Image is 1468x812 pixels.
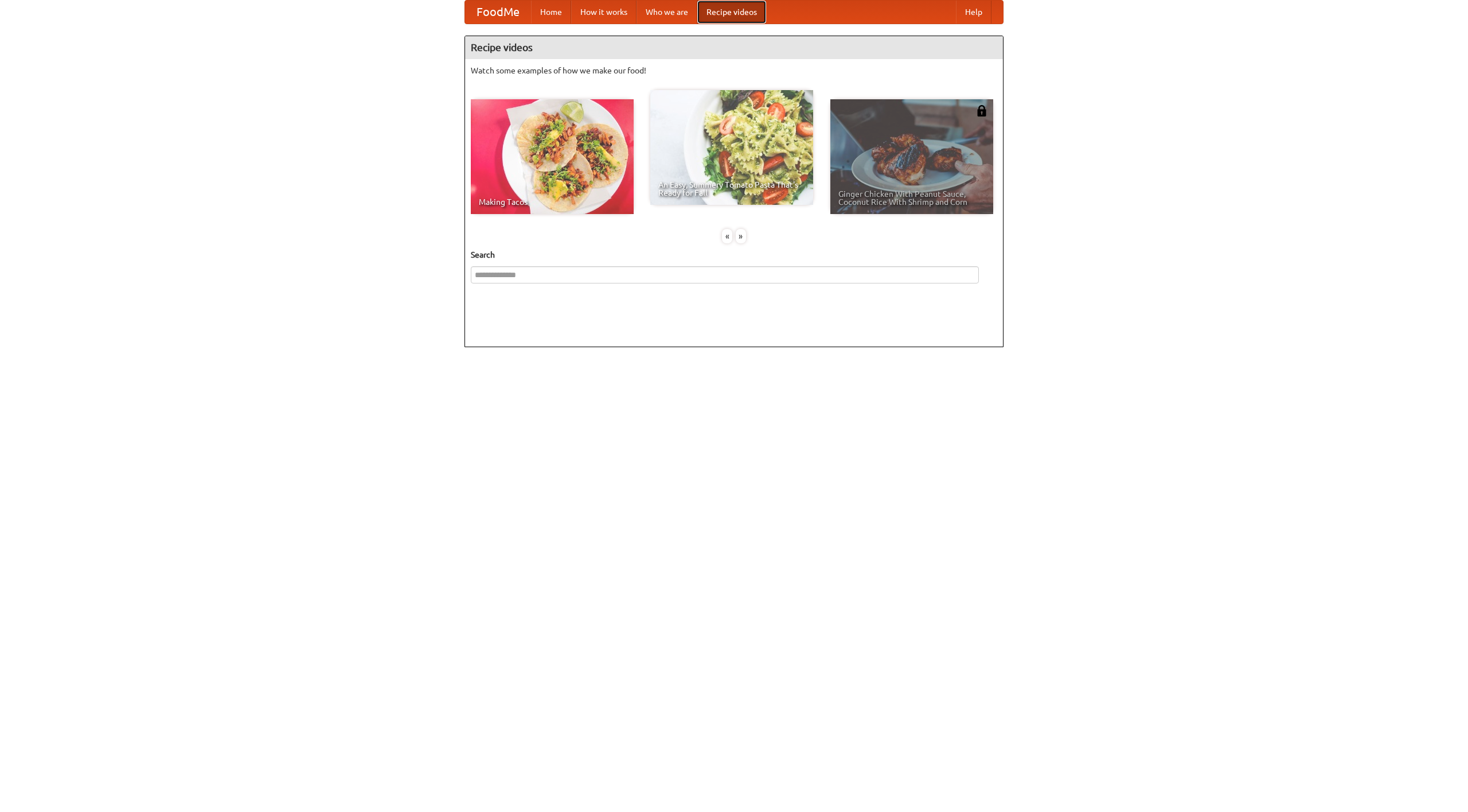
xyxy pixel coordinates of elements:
h4: Recipe videos [465,36,1003,59]
a: How it works [571,1,637,24]
a: Help [956,1,991,24]
span: An Easy, Summery Tomato Pasta That's Ready for Fall [658,181,805,197]
a: Recipe videos [697,1,766,24]
a: FoodMe [465,1,531,24]
div: « [722,229,732,243]
a: Making Tacos [471,99,634,214]
a: Who we are [637,1,697,24]
span: Making Tacos [479,198,626,206]
div: » [736,229,746,243]
img: 483408.png [976,105,987,116]
h5: Search [471,249,997,261]
a: An Easy, Summery Tomato Pasta That's Ready for Fall [650,90,813,205]
a: Home [531,1,571,24]
p: Watch some examples of how we make our food! [471,65,997,76]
